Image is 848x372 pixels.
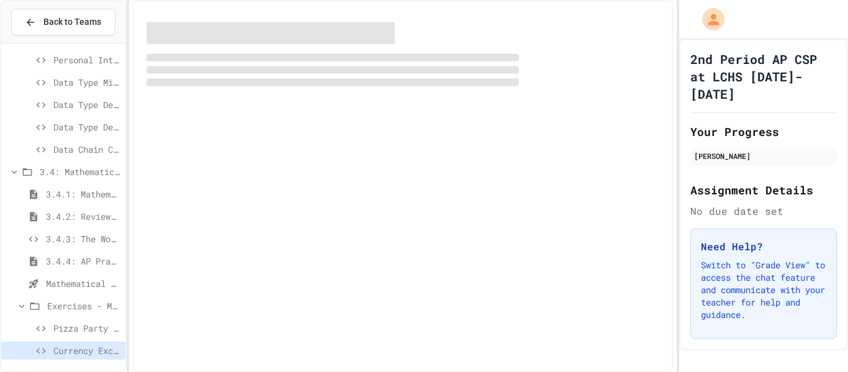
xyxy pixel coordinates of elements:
[690,204,837,219] div: No due date set
[46,232,120,245] span: 3.4.3: The World's Worst Farmers Market
[46,210,120,223] span: 3.4.2: Review - Mathematical Operators
[53,53,120,66] span: Personal Introduction
[43,16,101,29] span: Back to Teams
[53,98,120,111] span: Data Type Detective
[40,165,120,178] span: 3.4: Mathematical Operators
[690,123,837,140] h2: Your Progress
[689,5,728,34] div: My Account
[53,76,120,89] span: Data Type Mix-Up
[46,188,120,201] span: 3.4.1: Mathematical Operators
[690,50,837,102] h1: 2nd Period AP CSP at LCHS [DATE]-[DATE]
[53,120,120,134] span: Data Type Detective
[46,255,120,268] span: 3.4.4: AP Practice - Arithmetic Operators
[701,239,826,254] h3: Need Help?
[53,344,120,357] span: Currency Exchange Calculator
[47,299,120,312] span: Exercises - Mathematical Operators
[690,181,837,199] h2: Assignment Details
[701,259,826,321] p: Switch to "Grade View" to access the chat feature and communicate with your teacher for help and ...
[11,9,115,35] button: Back to Teams
[694,150,833,161] div: [PERSON_NAME]
[46,277,120,290] span: Mathematical Operators - Quiz
[53,322,120,335] span: Pizza Party Calculator
[53,143,120,156] span: Data Chain Challenge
